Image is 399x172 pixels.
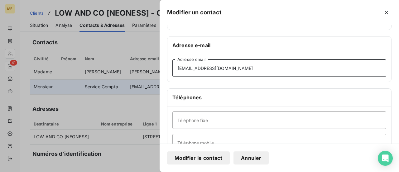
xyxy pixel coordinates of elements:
[167,8,222,17] h5: Modifier un contact
[167,151,230,165] button: Modifier le contact
[172,59,386,77] input: placeholder
[172,94,386,101] h6: Téléphones
[233,151,269,165] button: Annuler
[172,134,386,151] input: placeholder
[172,42,386,49] h6: Adresse e-mail
[172,111,386,129] input: placeholder
[378,151,393,166] div: Open Intercom Messenger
